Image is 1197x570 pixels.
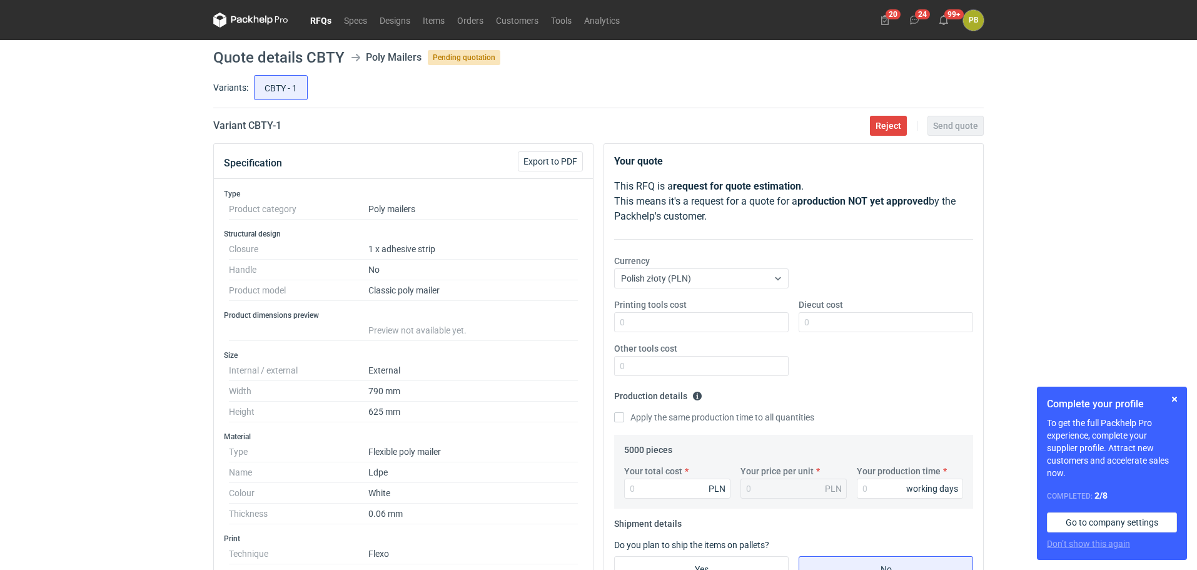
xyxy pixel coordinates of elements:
[229,381,368,402] dt: Width
[224,229,583,239] h3: Structural design
[614,255,650,267] label: Currency
[229,360,368,381] dt: Internal / external
[1047,397,1177,412] h1: Complete your profile
[614,386,702,401] legend: Production details
[1047,417,1177,479] p: To get the full Packhelp Pro experience, complete your supplier profile. Attract new customers an...
[229,260,368,280] dt: Handle
[963,10,984,31] div: Piotr Bożek
[368,504,578,524] dd: 0.06 mm
[906,482,958,495] div: working days
[740,465,814,477] label: Your price per unit
[229,504,368,524] dt: Thickness
[213,81,248,94] label: Variants:
[368,442,578,462] dd: Flexible poly mailer
[229,280,368,301] dt: Product model
[870,116,907,136] button: Reject
[614,411,814,424] label: Apply the same production time to all quantities
[614,356,789,376] input: 0
[229,462,368,483] dt: Name
[229,402,368,422] dt: Height
[224,189,583,199] h3: Type
[614,540,769,550] label: Do you plan to ship the items on pallets?
[614,298,687,311] label: Printing tools cost
[624,440,672,455] legend: 5000 pieces
[304,13,338,28] a: RFQs
[254,75,308,100] label: CBTY - 1
[933,121,978,130] span: Send quote
[368,325,467,335] span: Preview not available yet.
[614,312,789,332] input: 0
[614,342,677,355] label: Other tools cost
[229,544,368,564] dt: Technique
[1047,512,1177,532] a: Go to company settings
[338,13,373,28] a: Specs
[229,442,368,462] dt: Type
[490,13,545,28] a: Customers
[368,199,578,220] dd: Poly mailers
[797,195,929,207] strong: production NOT yet approved
[523,157,577,166] span: Export to PDF
[224,534,583,544] h3: Print
[213,118,281,133] h2: Variant CBTY - 1
[451,13,490,28] a: Orders
[963,10,984,31] button: PB
[368,239,578,260] dd: 1 x adhesive strip
[545,13,578,28] a: Tools
[224,310,583,320] h3: Product dimensions preview
[229,239,368,260] dt: Closure
[927,116,984,136] button: Send quote
[518,151,583,171] button: Export to PDF
[673,180,801,192] strong: request for quote estimation
[224,148,282,178] button: Specification
[709,482,725,495] div: PLN
[1094,491,1108,501] strong: 2 / 8
[875,10,895,30] button: 20
[368,544,578,564] dd: Flexo
[213,13,288,28] svg: Packhelp Pro
[904,10,924,30] button: 24
[578,13,626,28] a: Analytics
[614,155,663,167] strong: Your quote
[368,260,578,280] dd: No
[368,462,578,483] dd: Ldpe
[857,479,963,499] input: 0
[876,121,901,130] span: Reject
[368,483,578,504] dd: White
[224,350,583,360] h3: Size
[1167,392,1182,407] button: Skip for now
[368,360,578,381] dd: External
[614,179,973,224] p: This RFQ is a . This means it's a request for a quote for a by the Packhelp's customer.
[373,13,417,28] a: Designs
[366,50,422,65] div: Poly Mailers
[368,402,578,422] dd: 625 mm
[428,50,500,65] span: Pending quotation
[368,381,578,402] dd: 790 mm
[624,465,682,477] label: Your total cost
[417,13,451,28] a: Items
[213,50,345,65] h1: Quote details CBTY
[229,483,368,504] dt: Colour
[621,273,691,283] span: Polish złoty (PLN)
[229,199,368,220] dt: Product category
[825,482,842,495] div: PLN
[614,514,682,529] legend: Shipment details
[1047,489,1177,502] div: Completed:
[1047,537,1130,550] button: Don’t show this again
[799,298,843,311] label: Diecut cost
[934,10,954,30] button: 99+
[624,479,730,499] input: 0
[224,432,583,442] h3: Material
[857,465,941,477] label: Your production time
[368,280,578,301] dd: Classic poly mailer
[799,312,973,332] input: 0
